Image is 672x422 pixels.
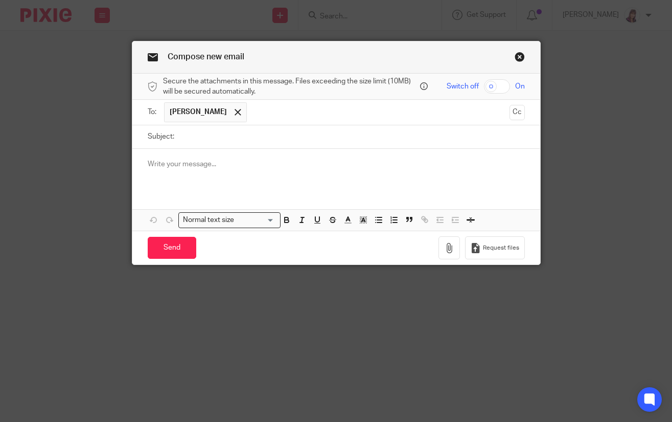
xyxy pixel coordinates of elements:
button: Request files [465,236,524,259]
input: Search for option [237,215,274,226]
span: Compose new email [168,53,244,61]
button: Cc [509,105,525,120]
label: Subject: [148,131,174,142]
span: Secure the attachments in this message. Files exceeding the size limit (10MB) will be secured aut... [163,76,418,97]
label: To: [148,107,159,117]
span: [PERSON_NAME] [170,107,227,117]
span: On [515,81,525,92]
span: Switch off [447,81,479,92]
a: Close this dialog window [515,52,525,65]
span: Normal text size [181,215,237,226]
input: Send [148,237,196,259]
span: Request files [483,244,519,252]
div: Search for option [178,212,281,228]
